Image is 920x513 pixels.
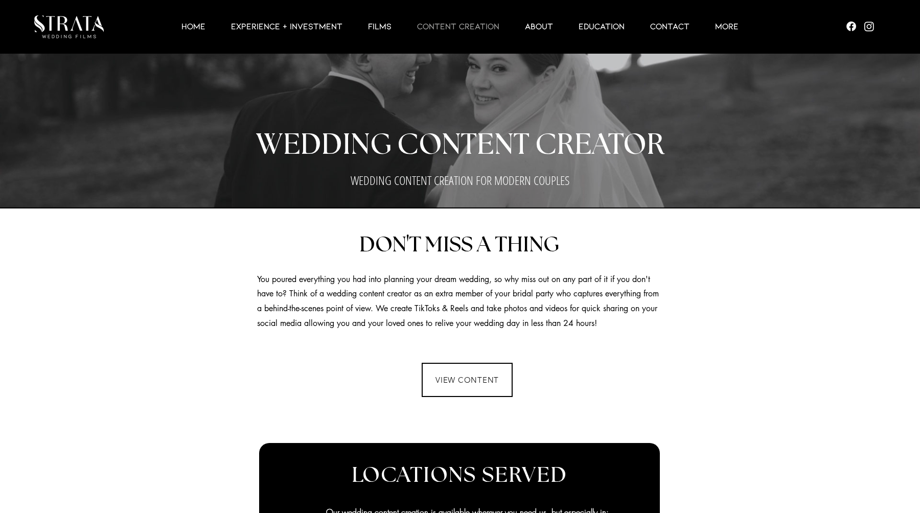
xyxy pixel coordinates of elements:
[409,234,559,255] span: T MISS A THING
[645,20,695,32] p: Contact
[406,230,409,257] span: '
[512,20,566,33] a: ABOUT
[176,20,211,32] p: HOME
[573,20,630,32] p: EDUCATION
[359,234,406,255] span: DON
[435,375,499,385] span: VIEW CONTENT
[226,20,348,32] p: EXPERIENCE + INVESTMENT
[218,20,355,33] a: EXPERIENCE + INVESTMENT
[34,15,104,38] img: LUX STRATA TEST_edited.png
[845,20,876,33] ul: Social Bar
[637,20,702,33] a: Contact
[169,20,218,33] a: HOME
[256,131,664,159] span: WEDDING CONTENT CREATOR
[351,172,569,189] span: WEDDING CONTENT CREATION FOR MODERN COUPLES
[710,20,744,32] p: More
[566,20,637,33] a: EDUCATION
[97,20,823,33] nav: Site
[404,20,512,33] a: CONTENT CREATION
[257,274,659,329] span: You poured everything you had into planning your dream wedding, so why miss out on any part of it...
[520,20,558,32] p: ABOUT
[412,20,504,32] p: CONTENT CREATION
[355,20,404,33] a: Films
[363,20,397,32] p: Films
[352,464,568,486] span: LOCATIONS SERVED
[422,363,513,397] a: VIEW CONTENT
